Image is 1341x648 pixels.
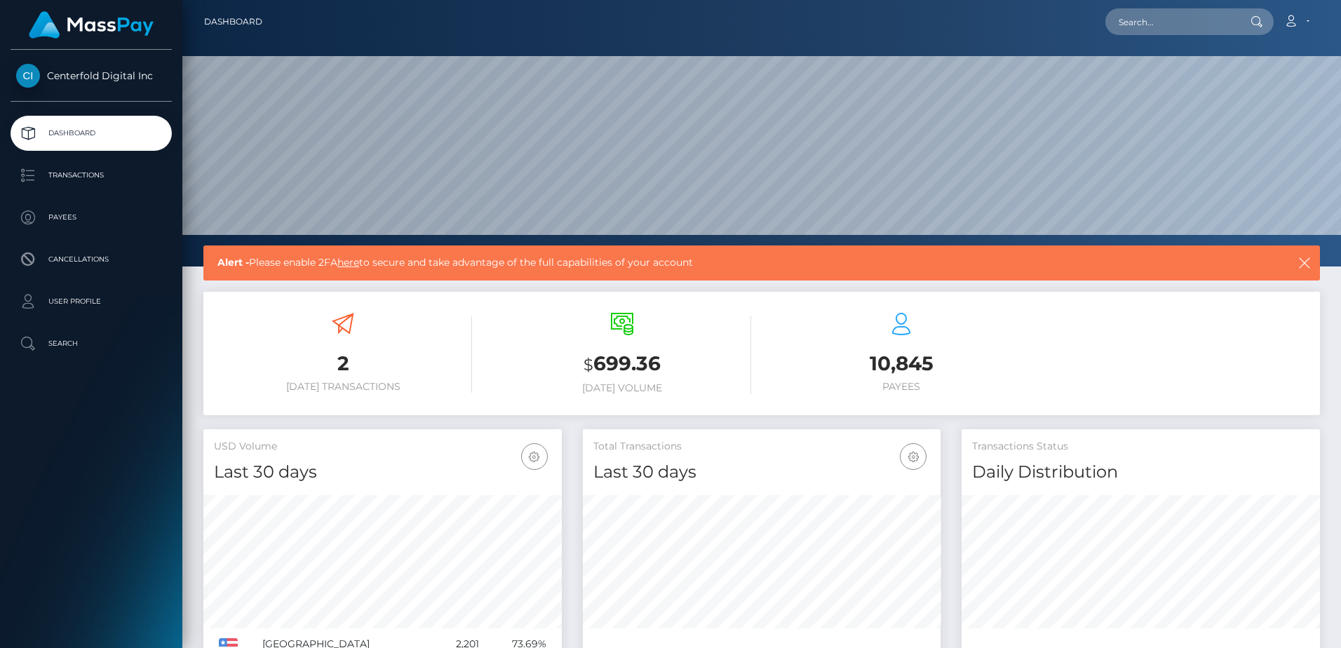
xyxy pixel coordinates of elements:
h4: Daily Distribution [972,460,1309,485]
h5: USD Volume [214,440,551,454]
h4: Last 30 days [593,460,931,485]
span: Please enable 2FA to secure and take advantage of the full capabilities of your account [217,255,1186,270]
h3: 2 [214,350,472,377]
a: Dashboard [11,116,172,151]
input: Search... [1105,8,1237,35]
span: Centerfold Digital Inc [11,69,172,82]
small: $ [584,355,593,374]
p: Cancellations [16,249,166,270]
p: Dashboard [16,123,166,144]
a: Search [11,326,172,361]
a: here [337,256,359,269]
a: Payees [11,200,172,235]
b: Alert - [217,256,249,269]
a: Cancellations [11,242,172,277]
a: Dashboard [204,7,262,36]
h6: [DATE] Volume [493,382,751,394]
p: Transactions [16,165,166,186]
p: Search [16,333,166,354]
h5: Total Transactions [593,440,931,454]
p: User Profile [16,291,166,312]
a: Transactions [11,158,172,193]
h3: 10,845 [772,350,1030,377]
h5: Transactions Status [972,440,1309,454]
img: Centerfold Digital Inc [16,64,40,88]
p: Payees [16,207,166,228]
h6: Payees [772,381,1030,393]
img: MassPay Logo [29,11,154,39]
h4: Last 30 days [214,460,551,485]
a: User Profile [11,284,172,319]
h6: [DATE] Transactions [214,381,472,393]
h3: 699.36 [493,350,751,379]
